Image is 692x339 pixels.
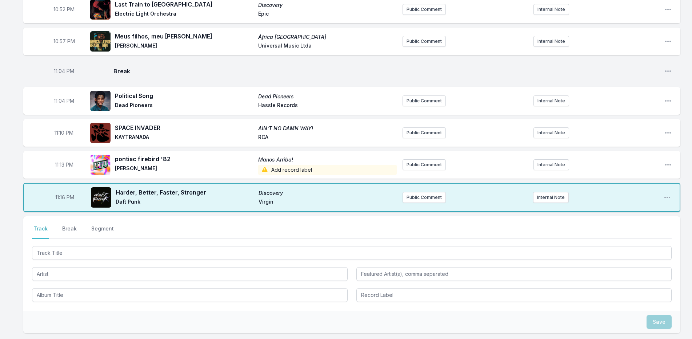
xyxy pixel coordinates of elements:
[53,38,75,45] span: Timestamp
[664,194,671,201] button: Open playlist item options
[32,267,348,281] input: Artist
[533,159,569,170] button: Internal Note
[61,225,78,239] button: Break
[116,188,254,197] span: Harder, Better, Faster, Stronger
[258,33,397,41] span: África [GEOGRAPHIC_DATA]
[533,95,569,106] button: Internal Note
[258,125,397,132] span: AIN’T NO DAMN WAY!
[90,123,111,143] img: AIN’T NO DAMN WAY!
[54,97,74,105] span: Timestamp
[90,225,115,239] button: Segment
[90,91,111,111] img: Dead Pioneers
[356,267,672,281] input: Featured Artist(s), comma separated
[258,102,397,110] span: Hassle Records
[32,246,672,260] input: Track Title
[258,165,397,175] span: Add record label
[32,288,348,302] input: Album Title
[91,187,111,208] img: Discovery
[116,198,254,207] span: Daft Punk
[664,161,672,168] button: Open playlist item options
[115,10,254,19] span: Electric Light Orchestra
[664,68,672,75] button: Open playlist item options
[533,36,569,47] button: Internal Note
[356,288,672,302] input: Record Label
[258,134,397,142] span: RCA
[55,161,73,168] span: Timestamp
[258,1,397,9] span: Discovery
[115,91,254,100] span: Political Song
[403,36,446,47] button: Public Comment
[664,97,672,105] button: Open playlist item options
[403,4,446,15] button: Public Comment
[115,165,254,175] span: [PERSON_NAME]
[55,194,74,201] span: Timestamp
[259,189,397,197] span: Discovery
[258,10,397,19] span: Epic
[403,95,446,106] button: Public Comment
[55,129,73,136] span: Timestamp
[258,93,397,100] span: Dead Pioneers
[647,315,672,329] button: Save
[664,129,672,136] button: Open playlist item options
[53,6,75,13] span: Timestamp
[115,123,254,132] span: SPACE INVADER
[115,32,254,41] span: Meus filhos, meu [PERSON_NAME]
[403,159,446,170] button: Public Comment
[533,127,569,138] button: Internal Note
[115,134,254,142] span: KAYTRANADA
[533,4,569,15] button: Internal Note
[259,198,397,207] span: Virgin
[90,155,111,175] img: Manos Arriba!
[258,156,397,163] span: Manos Arriba!
[664,38,672,45] button: Open playlist item options
[403,192,446,203] button: Public Comment
[115,155,254,163] span: pontiac firebird '82
[90,31,111,52] img: África Brasil
[533,192,569,203] button: Internal Note
[113,67,659,75] span: Break
[664,6,672,13] button: Open playlist item options
[115,102,254,110] span: Dead Pioneers
[258,42,397,51] span: Universal Music Ltda
[32,225,49,239] button: Track
[403,127,446,138] button: Public Comment
[115,42,254,51] span: [PERSON_NAME]
[54,68,74,75] span: Timestamp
